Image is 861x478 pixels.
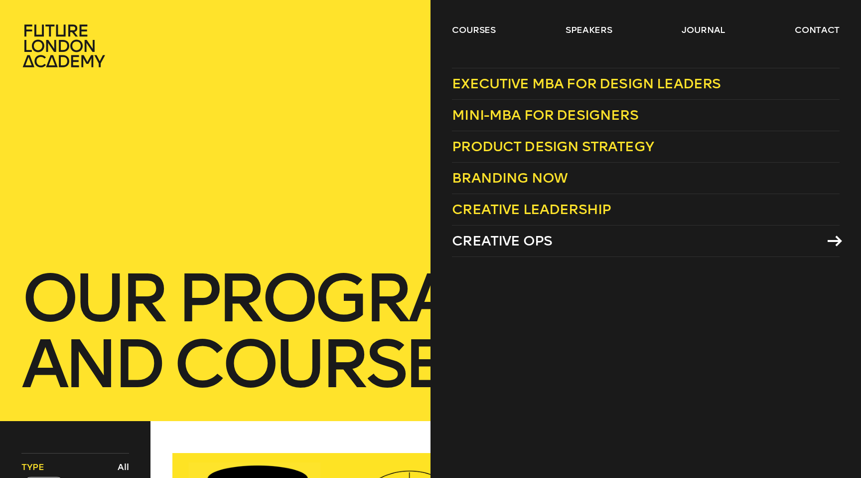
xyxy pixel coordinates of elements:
span: Executive MBA for Design Leaders [452,75,720,92]
a: Mini-MBA for Designers [452,100,840,131]
a: Creative Leadership [452,194,840,226]
a: Executive MBA for Design Leaders [452,68,840,100]
a: contact [795,24,840,36]
a: courses [452,24,496,36]
span: Creative Leadership [452,201,611,218]
span: Branding Now [452,170,568,186]
span: Creative Ops [452,233,552,249]
a: Creative Ops [452,226,840,257]
a: Branding Now [452,163,840,194]
span: Product Design Strategy [452,138,654,155]
a: Product Design Strategy [452,131,840,163]
span: Mini-MBA for Designers [452,107,638,123]
a: journal [682,24,725,36]
a: speakers [566,24,612,36]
